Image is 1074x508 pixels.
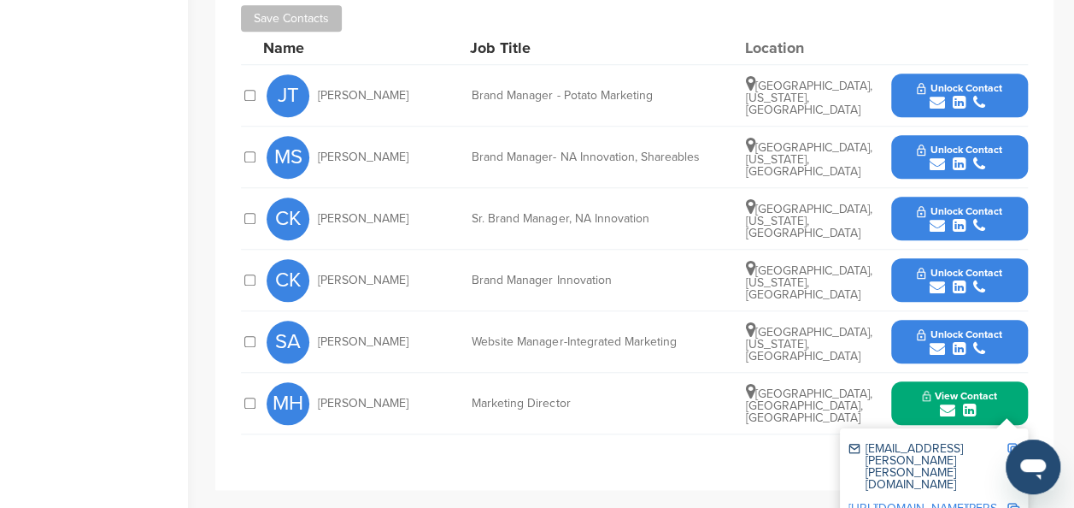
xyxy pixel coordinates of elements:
div: Job Title [470,40,726,56]
div: Website Manager-Integrated Marketing [472,336,728,348]
span: SA [267,321,309,363]
span: CK [267,198,309,240]
span: Unlock Contact [917,205,1001,217]
span: MH [267,382,309,425]
span: [PERSON_NAME] [318,398,408,410]
div: Name [263,40,451,56]
button: Save Contacts [241,5,342,32]
button: Unlock Contact [896,255,1022,306]
button: Unlock Contact [896,70,1022,121]
div: Sr. Brand Manager, NA Innovation [472,213,728,225]
span: JT [267,74,309,117]
span: Unlock Contact [917,328,1001,340]
button: Unlock Contact [896,193,1022,245]
span: MS [267,136,309,179]
span: [GEOGRAPHIC_DATA], [US_STATE], [GEOGRAPHIC_DATA] [746,79,872,117]
span: [GEOGRAPHIC_DATA], [GEOGRAPHIC_DATA], [GEOGRAPHIC_DATA] [746,387,872,425]
div: [EMAIL_ADDRESS][PERSON_NAME][PERSON_NAME][DOMAIN_NAME] [848,443,1007,491]
span: [GEOGRAPHIC_DATA], [US_STATE], [GEOGRAPHIC_DATA] [746,325,872,363]
div: Brand Manager Innovation [472,275,728,286]
button: Unlock Contact [896,316,1022,368]
div: Marketing Director [472,398,728,410]
span: [PERSON_NAME] [318,336,408,348]
span: [PERSON_NAME] [318,275,408,286]
span: [PERSON_NAME] [318,151,408,163]
div: Brand Manager- NA Innovation, Shareables [472,151,728,163]
span: Unlock Contact [917,144,1001,156]
span: Unlock Contact [917,267,1001,279]
img: Copy [1007,443,1019,455]
span: Unlock Contact [917,82,1001,94]
button: View Contact [901,378,1018,429]
span: [GEOGRAPHIC_DATA], [US_STATE], [GEOGRAPHIC_DATA] [746,140,872,179]
iframe: Button to launch messaging window [1006,440,1060,494]
div: Brand Manager - Potato Marketing [472,90,728,102]
span: [GEOGRAPHIC_DATA], [US_STATE], [GEOGRAPHIC_DATA] [746,202,872,240]
span: [PERSON_NAME] [318,90,408,102]
span: CK [267,259,309,302]
button: Unlock Contact [896,132,1022,183]
div: Location [744,40,872,56]
span: View Contact [922,390,997,402]
span: [PERSON_NAME] [318,213,408,225]
span: [GEOGRAPHIC_DATA], [US_STATE], [GEOGRAPHIC_DATA] [746,263,872,302]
